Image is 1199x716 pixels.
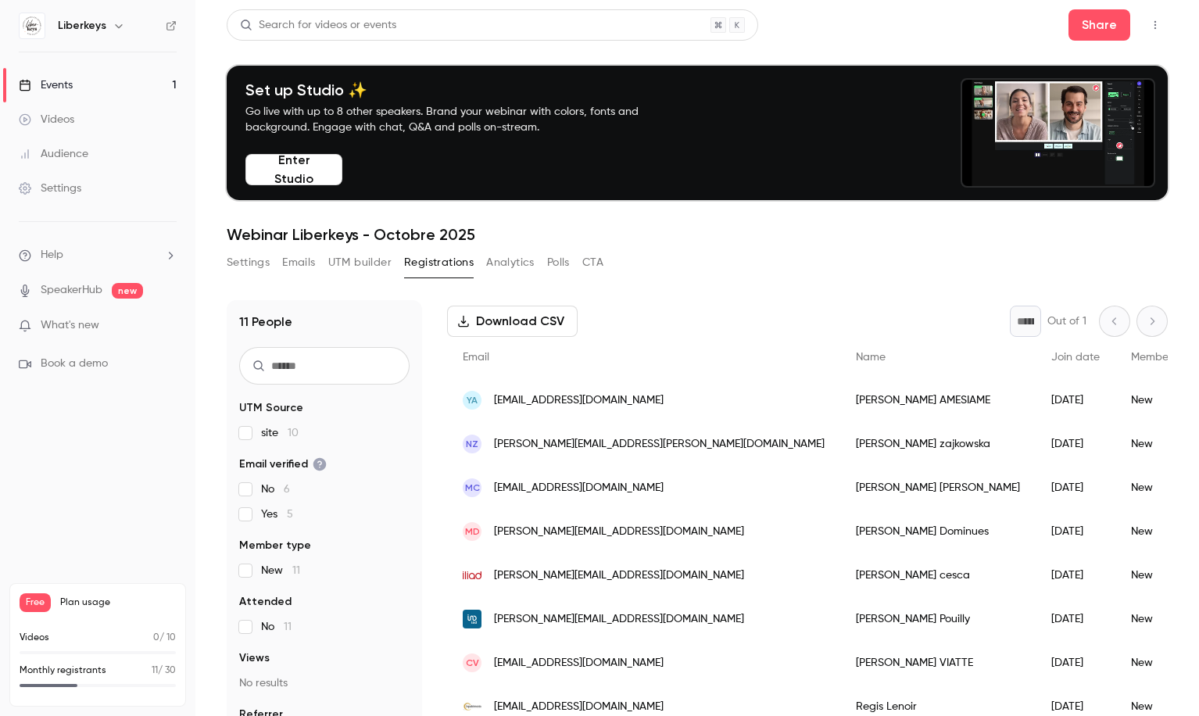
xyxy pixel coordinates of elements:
span: Join date [1051,352,1100,363]
h4: Set up Studio ✨ [245,81,675,99]
div: [DATE] [1036,466,1115,510]
div: Audience [19,146,88,162]
img: Liberkeys [20,13,45,38]
span: No [261,619,292,635]
span: Free [20,593,51,612]
button: Registrations [404,250,474,275]
span: Help [41,247,63,263]
div: [DATE] [1036,378,1115,422]
span: 6 [284,484,290,495]
div: Settings [19,181,81,196]
div: [DATE] [1036,597,1115,641]
span: [PERSON_NAME][EMAIL_ADDRESS][DOMAIN_NAME] [494,524,744,540]
p: Out of 1 [1047,313,1086,329]
div: [PERSON_NAME] Dominues [840,510,1036,553]
div: Videos [19,112,74,127]
button: CTA [582,250,603,275]
span: No [261,482,290,497]
span: [EMAIL_ADDRESS][DOMAIN_NAME] [494,392,664,409]
p: No results [239,675,410,691]
button: Analytics [486,250,535,275]
span: [EMAIL_ADDRESS][DOMAIN_NAME] [494,655,664,671]
li: help-dropdown-opener [19,247,177,263]
span: 0 [153,633,159,643]
button: Settings [227,250,270,275]
a: SpeakerHub [41,282,102,299]
span: [PERSON_NAME][EMAIL_ADDRESS][DOMAIN_NAME] [494,611,744,628]
span: New [261,563,300,578]
span: 11 [292,565,300,576]
button: UTM builder [328,250,392,275]
div: [PERSON_NAME] zajkowska [840,422,1036,466]
div: Search for videos or events [240,17,396,34]
span: 11 [152,666,158,675]
div: [PERSON_NAME] Pouilly [840,597,1036,641]
span: [EMAIL_ADDRESS][DOMAIN_NAME] [494,699,664,715]
span: Name [856,352,886,363]
span: new [112,283,143,299]
p: Monthly registrants [20,664,106,678]
span: Email verified [239,456,327,472]
span: YA [467,393,478,407]
img: expatrimonia.com [463,697,481,716]
h1: 11 People [239,313,292,331]
div: [DATE] [1036,641,1115,685]
div: [DATE] [1036,553,1115,597]
img: libertysurf.fr [463,571,481,579]
p: Videos [20,631,49,645]
h6: Liberkeys [58,18,106,34]
span: Plan usage [60,596,176,609]
span: MD [465,524,480,539]
p: Go live with up to 8 other speakers. Brand your webinar with colors, fonts and background. Engage... [245,104,675,135]
span: site [261,425,299,441]
button: Emails [282,250,315,275]
button: Polls [547,250,570,275]
p: / 30 [152,664,176,678]
button: Share [1068,9,1130,41]
span: CV [466,656,479,670]
span: [EMAIL_ADDRESS][DOMAIN_NAME] [494,480,664,496]
span: UTM Source [239,400,303,416]
span: 5 [287,509,293,520]
p: / 10 [153,631,176,645]
div: [PERSON_NAME] VIATTE [840,641,1036,685]
div: [PERSON_NAME] [PERSON_NAME] [840,466,1036,510]
div: [DATE] [1036,510,1115,553]
h1: Webinar Liberkeys - Octobre 2025 [227,225,1168,244]
button: Download CSV [447,306,578,337]
div: [PERSON_NAME] cesca [840,553,1036,597]
span: 10 [288,428,299,439]
span: Book a demo [41,356,108,372]
button: Enter Studio [245,154,342,185]
img: iadfrance.fr [463,610,481,628]
span: MC [465,481,480,495]
span: What's new [41,317,99,334]
div: [PERSON_NAME] AMESIAME [840,378,1036,422]
div: Events [19,77,73,93]
span: [PERSON_NAME][EMAIL_ADDRESS][PERSON_NAME][DOMAIN_NAME] [494,436,825,453]
span: [PERSON_NAME][EMAIL_ADDRESS][DOMAIN_NAME] [494,567,744,584]
span: Views [239,650,270,666]
span: 11 [284,621,292,632]
iframe: Noticeable Trigger [158,319,177,333]
span: Yes [261,507,293,522]
span: Member type [239,538,311,553]
span: nz [466,437,478,451]
span: Member type [1131,352,1198,363]
span: Attended [239,594,292,610]
div: [DATE] [1036,422,1115,466]
span: Email [463,352,489,363]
